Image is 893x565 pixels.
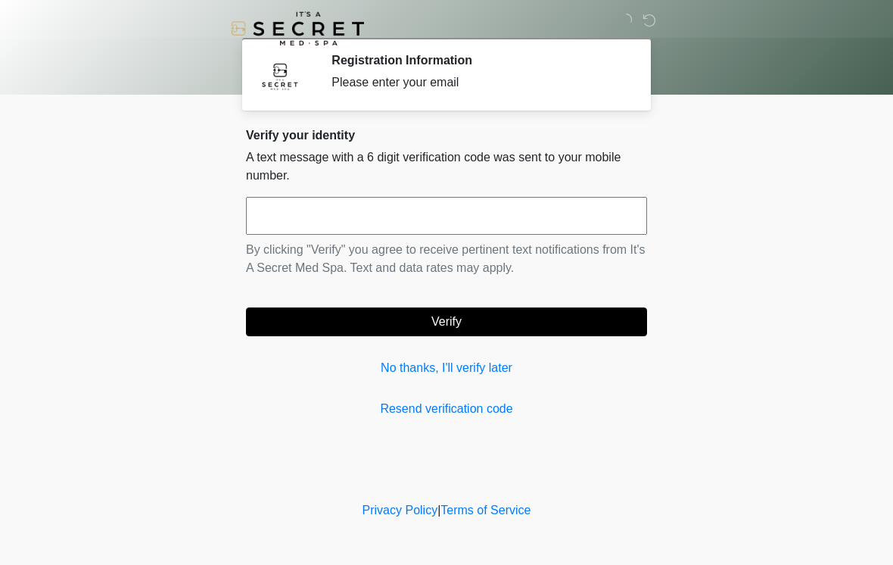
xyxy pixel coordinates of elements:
a: Terms of Service [440,504,531,517]
div: Please enter your email [331,73,624,92]
a: No thanks, I'll verify later [246,359,647,377]
img: Agent Avatar [257,53,303,98]
a: Resend verification code [246,400,647,418]
a: Privacy Policy [362,504,438,517]
h2: Verify your identity [246,128,647,142]
button: Verify [246,307,647,336]
h2: Registration Information [331,53,624,67]
a: | [437,504,440,517]
p: A text message with a 6 digit verification code was sent to your mobile number. [246,148,647,185]
img: It's A Secret Med Spa Logo [231,11,364,45]
p: By clicking "Verify" you agree to receive pertinent text notifications from It's A Secret Med Spa... [246,241,647,277]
